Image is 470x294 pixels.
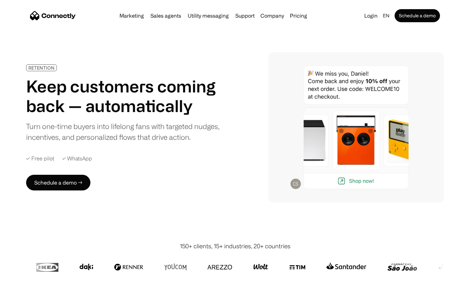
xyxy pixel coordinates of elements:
[26,155,54,162] div: ✓ Free pilot
[117,13,147,18] a: Marketing
[380,11,393,20] div: en
[62,155,92,162] div: ✓ WhatsApp
[28,65,55,70] div: RETENTION
[7,282,39,292] aside: Language selected: English
[26,121,225,142] div: Turn one-time buyers into lifelong fans with targeted nudges, incentives, and personalized flows ...
[383,11,389,20] div: en
[233,13,257,18] a: Support
[180,242,290,251] div: 150+ clients, 15+ industries, 20+ countries
[287,13,310,18] a: Pricing
[395,9,440,22] a: Schedule a demo
[26,175,90,190] a: Schedule a demo →
[185,13,231,18] a: Utility messaging
[258,11,286,20] div: Company
[13,283,39,292] ul: Language list
[30,11,76,21] a: home
[148,13,184,18] a: Sales agents
[260,11,284,20] div: Company
[26,76,225,116] h1: Keep customers coming back — automatically
[362,11,380,20] a: Login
